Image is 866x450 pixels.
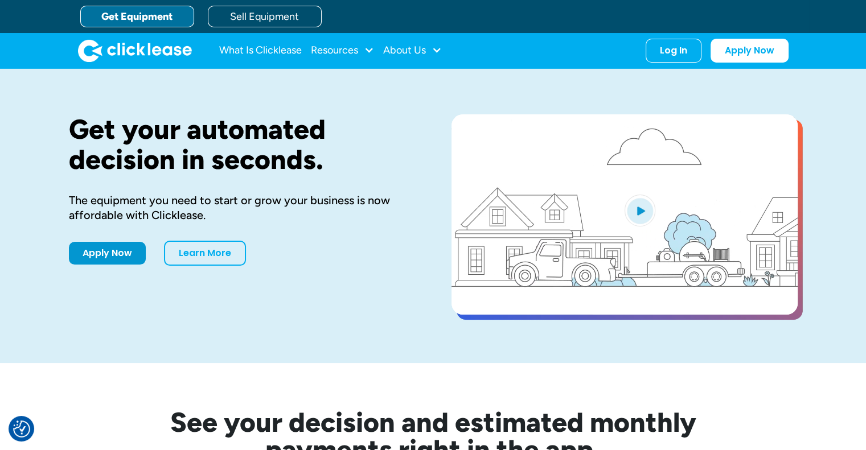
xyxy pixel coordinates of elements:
button: Consent Preferences [13,420,30,437]
a: Apply Now [69,242,146,265]
a: Apply Now [711,39,789,63]
img: Blue play button logo on a light blue circular background [625,195,655,226]
div: The equipment you need to start or grow your business is now affordable with Clicklease. [69,193,415,222]
a: What Is Clicklease [219,39,302,62]
img: Revisit consent button [13,420,30,437]
div: Log In [660,45,687,56]
a: Learn More [164,241,246,266]
a: Get Equipment [80,6,194,27]
h1: Get your automated decision in seconds. [69,114,415,175]
img: Clicklease logo [78,39,192,62]
a: open lightbox [452,114,798,315]
div: Resources [311,39,374,62]
a: home [78,39,192,62]
a: Sell Equipment [208,6,322,27]
div: About Us [383,39,442,62]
